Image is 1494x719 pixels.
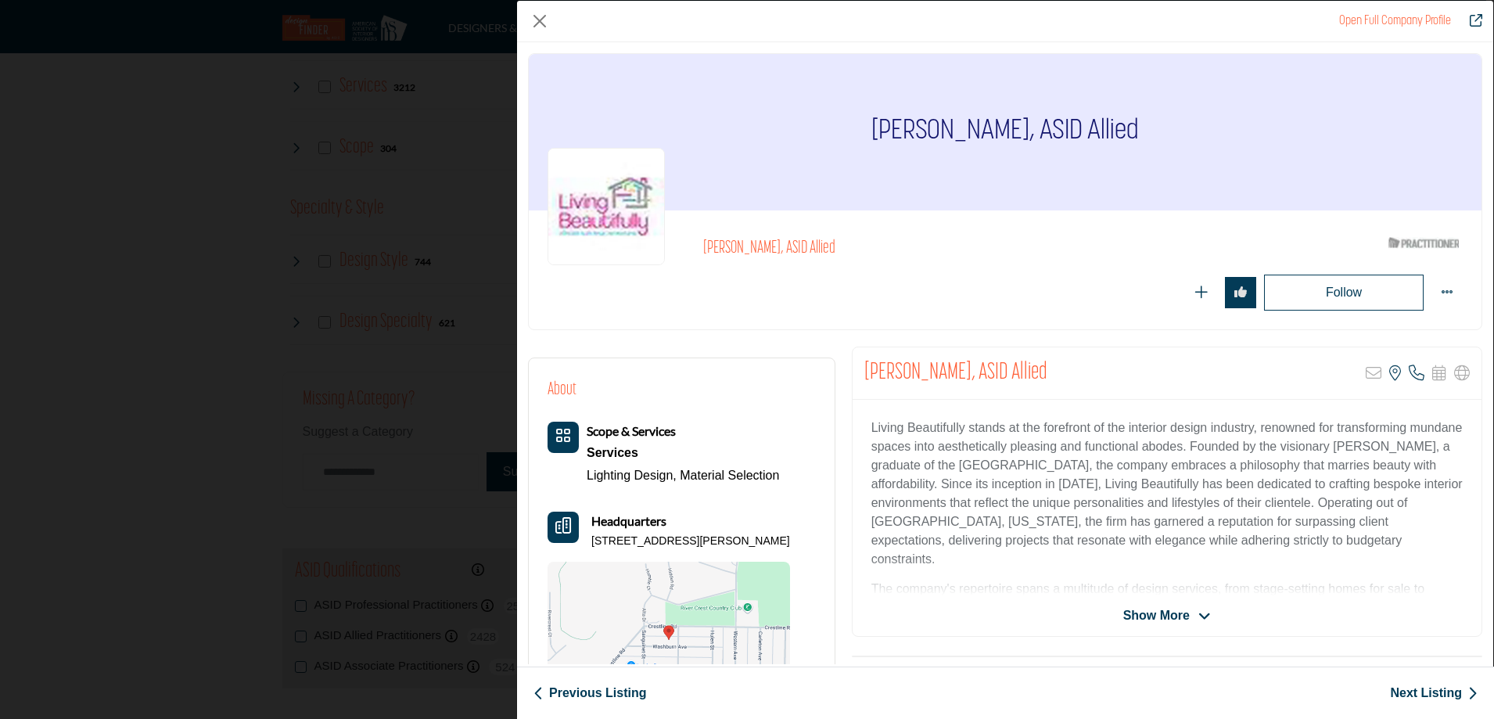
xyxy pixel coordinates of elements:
h2: [PERSON_NAME], ASID Allied [703,239,1133,259]
a: Previous Listing [533,684,646,703]
img: michelle-payne logo [548,148,665,265]
img: Location Map [548,562,790,718]
button: Category Icon [548,422,579,453]
button: Headquarter icon [548,512,579,543]
p: Living Beautifully stands at the forefront of the interior design industry, renowned for transfor... [871,419,1463,569]
a: Lighting Design, [587,469,677,482]
b: Scope & Services [587,423,676,438]
button: Redirect to login page [1225,277,1256,308]
button: Redirect to login [1264,275,1424,311]
button: More Options [1431,277,1463,308]
a: Next Listing [1390,684,1478,703]
button: Close [528,9,551,33]
span: Show More [1123,606,1190,625]
h2: Michelle Payne, ASID Allied [864,359,1047,387]
b: Headquarters [591,512,666,530]
p: [STREET_ADDRESS][PERSON_NAME] [591,534,790,549]
a: Scope & Services [587,425,676,438]
button: Redirect to login page [1186,277,1217,308]
h2: About [548,377,576,403]
a: Redirect to michelle-payne [1459,12,1482,31]
div: Interior and exterior spaces including lighting, layouts, furnishings, accessories, artwork, land... [587,441,779,465]
a: Services [587,441,779,465]
img: ASID Qualified Practitioners [1388,233,1459,253]
h1: [PERSON_NAME], ASID Allied [871,54,1139,210]
a: Redirect to michelle-payne [1339,15,1451,27]
a: Material Selection [680,469,779,482]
